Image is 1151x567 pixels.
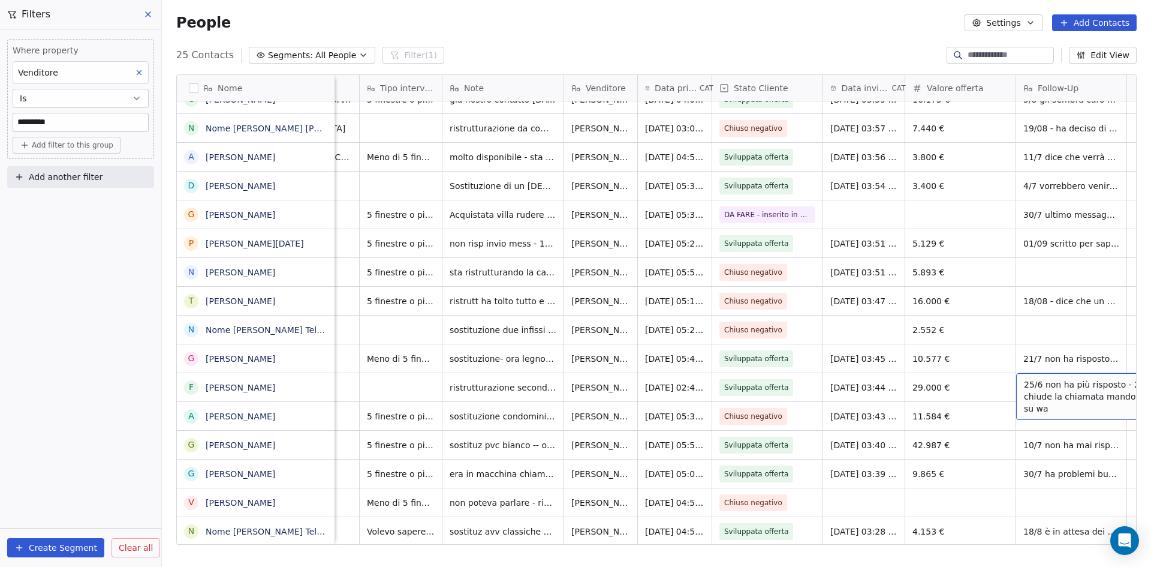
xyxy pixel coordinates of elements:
div: Valore offerta [905,75,1016,101]
a: [PERSON_NAME] [206,95,275,104]
span: LEVERANO [257,526,352,538]
span: era in macchina chiamata veloce - ristrutt seconda casa condominio vuole pvc, non vuole spendere ... [450,468,556,480]
span: Tipo intervento [380,82,435,94]
span: All People [315,49,356,62]
span: [PERSON_NAME] [571,382,630,394]
span: [PERSON_NAME] [571,295,630,307]
span: Meno di 5 finestre [367,353,435,365]
span: 18/8 è in attesa dei figli [1023,526,1119,538]
span: 4/7 vorrebbero venire ma non fissa appuntamento - richiamato il 20/08 ha detto che dopo il battes... [1023,180,1119,192]
span: Sviluppata offerta [724,180,788,192]
div: G [188,208,195,221]
span: [DATE] 05:53 PM [645,439,704,451]
span: 5 finestre o più di 5 [367,266,435,278]
button: Add Contacts [1052,14,1137,31]
button: Filter(1) [382,47,444,64]
a: [PERSON_NAME] [206,210,275,220]
span: sostituzione- ora legno - vorrebbe pvc marrone tinta unita - consiglio tt - fare entrambi i prev ... [450,353,556,365]
span: 19/08 - ha deciso di optare per azienda vicina casa, la distanza non lo convinceva [1023,122,1119,134]
span: Sviluppata offerta [724,238,788,250]
span: 9.865 € [912,468,1008,480]
div: d [188,179,195,192]
span: 10.577 € [912,353,1008,365]
button: Settings [965,14,1042,31]
span: [PERSON_NAME] [571,410,630,422]
span: [DATE] 05:41 PM [645,353,704,365]
span: sostituzione condominio 3 piano - ora tf il marito vuole tt bianco non pvc perchè pensa che non s... [450,410,556,422]
span: [DATE] 03:07 PM [645,122,704,134]
span: gallipoli [257,295,352,307]
span: 5 finestre o più di 5 [367,238,435,250]
span: People [176,14,231,32]
div: Open Intercom Messenger [1110,526,1139,555]
span: [DATE] 04:51 PM [645,526,704,538]
span: [DATE] 05:54 PM [645,266,704,278]
span: 3.800 € [912,151,1008,163]
span: [DATE] 05:20 PM [645,324,704,336]
span: Meno di 5 finestre [367,151,435,163]
div: grid [177,101,335,545]
div: Data invio offertaCAT [823,75,905,101]
div: N [188,323,194,336]
span: Chiuso negativo [724,122,782,134]
div: Note [442,75,564,101]
span: [DATE] 03:51 PM [830,238,897,250]
span: PARABITA [257,382,352,394]
span: Matera [257,439,352,451]
div: Tipo intervento [360,75,442,101]
span: 01/09 scritto per sapere se vuole fissare sopralluogo in attesa di risposta [1023,238,1119,250]
div: Venditore [564,75,637,101]
span: [PERSON_NAME] [571,526,630,538]
span: CAT [700,83,713,93]
span: [DATE] 03:45 PM [830,353,897,365]
span: Sviluppata offerta [724,526,788,538]
span: Acquistata villa rudere da ristrutturare a [GEOGRAPHIC_DATA]. Ha girato il computo metrico. Deve ... [450,209,556,221]
span: [DATE] 03:56 PM [830,151,897,163]
span: Sviluppata offerta [724,382,788,394]
span: DA FARE - inserito in cartella [724,209,810,221]
div: T [189,295,194,307]
span: Note [464,82,484,94]
div: N [188,122,194,134]
span: sostituzione due infissi o quattro + cassonetto no avvolgibile - vuole alluminio - ora legno allu... [450,324,556,336]
span: [DATE] 05:34 PM [645,180,704,192]
span: [DATE] 03:44 PM [830,382,897,394]
a: [PERSON_NAME] [206,383,275,392]
span: 3.400 € [912,180,1008,192]
span: Volevo sapere se trattate tapparelle [367,526,435,538]
span: Sviluppata offerta [724,151,788,163]
span: 29.000 € [912,382,1008,394]
span: di leuca, Morciano [257,497,352,509]
span: 5.893 € [912,266,1008,278]
span: sostituz avv classiche a comando manuale 6 pezzi verde scuro casa indipendente - mando mess per m... [450,526,556,538]
span: uggiano [257,180,352,192]
span: bari [257,410,352,422]
span: Sviluppata offerta [724,353,788,365]
span: [DATE] 05:36 PM [645,410,704,422]
span: [PERSON_NAME] [571,439,630,451]
div: G [188,352,195,365]
a: Nome [PERSON_NAME] Telefono [PHONE_NUMBER] Città Taranto Email [EMAIL_ADDRESS][DOMAIN_NAME] Infor... [206,325,1134,335]
span: non poteva parlare - richiamare [DATE] pomeriggio - 24/3 richiamo sostit una porta + avvolg - por... [450,497,556,509]
a: [PERSON_NAME] [206,412,275,421]
span: [DATE] 03:39 PM [830,468,897,480]
span: Sviluppata offerta [724,439,788,451]
span: 30/7 ultimo messaggio per richiesta misure mancanti - non le ha mai inviate 01/07 - richieste nuo... [1023,209,1119,221]
span: 5 finestre o più di 5 [367,209,435,221]
a: [PERSON_NAME] [206,152,275,162]
span: 5 finestre o più di 5 [367,295,435,307]
span: [PERSON_NAME] [571,324,630,336]
span: 5 finestre o più di 5 [367,410,435,422]
span: Chiuso negativo [724,410,782,422]
span: [DATE] 04:54 PM [645,151,704,163]
span: 21/7 non ha risposto - 20/08 ha detto che è fuori per problemi di salute e non sa la data di rien... [1023,353,1119,365]
span: Sostituzione di un [DEMOGRAPHIC_DATA] + una zanzariera. vuole sostituire il portoncino perchè ha ... [450,180,556,192]
div: Nome [177,75,335,101]
span: non risp invio mess - 10/6 mi manda mess con misure - sostituzione pvc bianco liscio + celini ( h... [450,238,556,250]
a: [PERSON_NAME] [206,469,275,479]
span: Chiuso negativo [724,324,782,336]
span: [PERSON_NAME] [571,266,630,278]
span: [PERSON_NAME] [571,238,630,250]
div: F [189,381,194,394]
span: Venditore [586,82,626,94]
